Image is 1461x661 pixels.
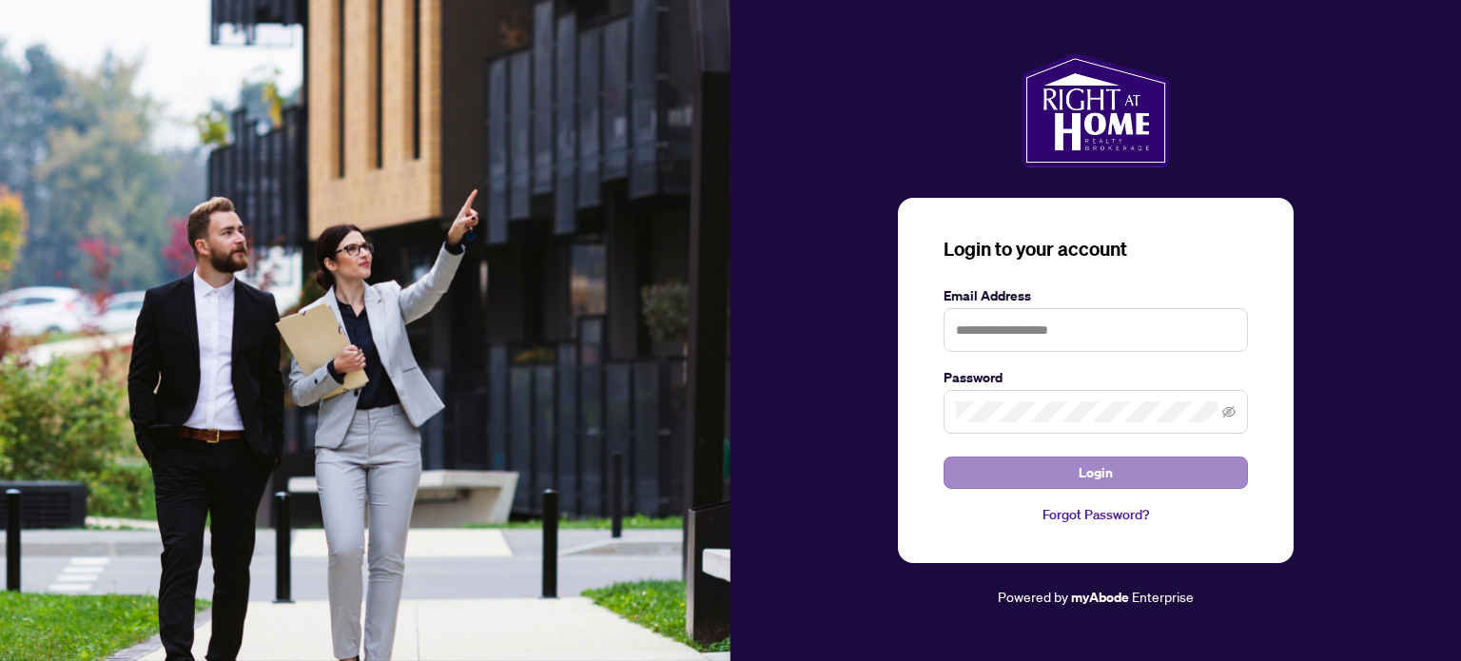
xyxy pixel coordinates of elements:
label: Password [944,367,1248,388]
a: myAbode [1071,587,1129,608]
img: ma-logo [1022,53,1169,167]
h3: Login to your account [944,236,1248,262]
span: Login [1079,457,1113,488]
span: Powered by [998,588,1068,605]
label: Email Address [944,285,1248,306]
span: eye-invisible [1222,405,1236,418]
a: Forgot Password? [944,504,1248,525]
span: Enterprise [1132,588,1194,605]
button: Login [944,457,1248,489]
